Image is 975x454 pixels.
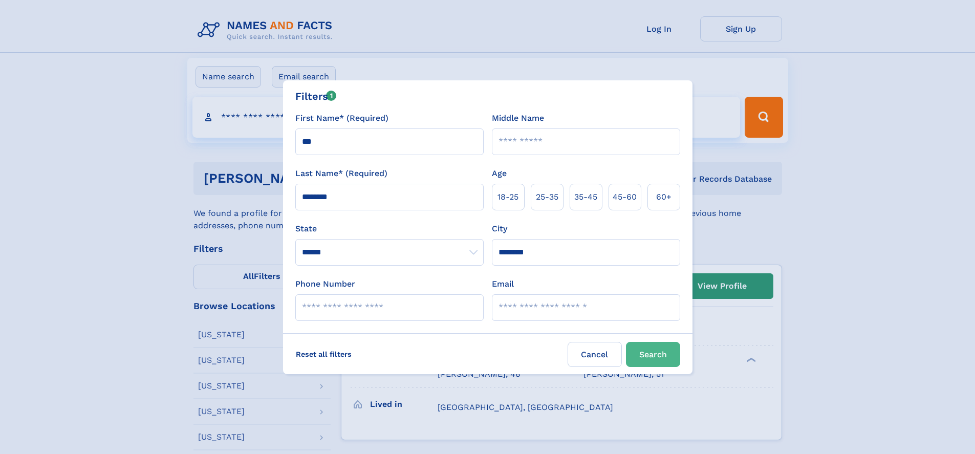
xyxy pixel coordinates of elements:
span: 60+ [656,191,671,203]
label: First Name* (Required) [295,112,388,124]
label: Last Name* (Required) [295,167,387,180]
label: Phone Number [295,278,355,290]
label: Middle Name [492,112,544,124]
label: State [295,223,484,235]
span: 25‑35 [536,191,558,203]
div: Filters [295,89,337,104]
label: Cancel [568,342,622,367]
span: 18‑25 [497,191,518,203]
span: 45‑60 [613,191,637,203]
button: Search [626,342,680,367]
label: Age [492,167,507,180]
label: City [492,223,507,235]
label: Email [492,278,514,290]
span: 35‑45 [574,191,597,203]
label: Reset all filters [289,342,358,366]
